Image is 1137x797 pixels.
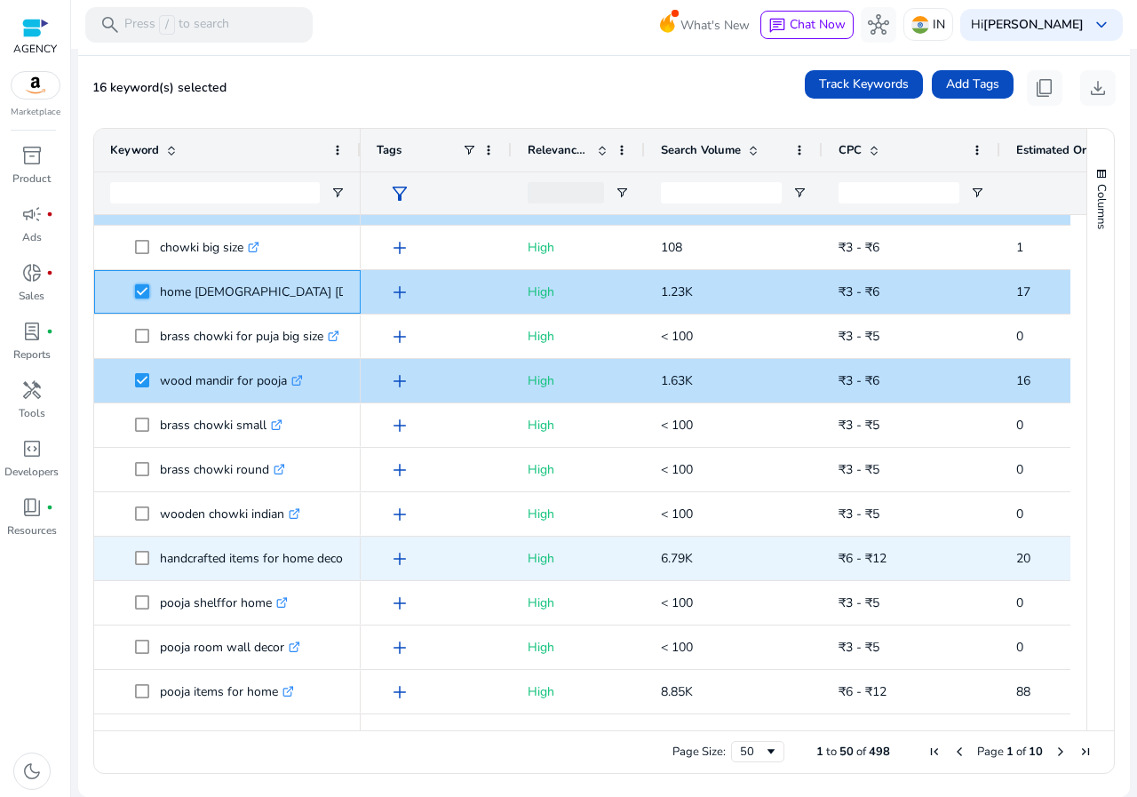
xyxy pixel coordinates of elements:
button: hub [861,7,896,43]
button: Track Keywords [805,70,923,99]
span: Keyword [110,142,159,158]
span: ₹3 - ₹5 [839,417,879,434]
p: brass chowki round [160,451,285,488]
button: Open Filter Menu [792,186,807,200]
button: Open Filter Menu [970,186,984,200]
span: < 100 [661,639,693,656]
button: content_copy [1027,70,1062,106]
span: dark_mode [21,761,43,782]
span: chat [768,17,786,35]
span: 88 [1016,683,1030,700]
p: High [528,496,629,532]
p: brass chowki for puja big size [160,318,339,355]
span: ₹3 - ₹5 [839,328,879,345]
p: Hi [971,19,1084,31]
span: 1 [816,744,823,760]
p: High [528,407,629,443]
span: ₹3 - ₹5 [839,506,879,522]
span: < 100 [661,594,693,611]
span: fiber_manual_record [46,269,53,276]
span: ₹3 - ₹5 [839,639,879,656]
span: 50 [839,744,854,760]
span: 1 [1016,239,1023,256]
span: Relevance Score [528,142,590,158]
b: [PERSON_NAME] [983,16,1084,33]
span: CPC [839,142,862,158]
p: Resources [7,522,57,538]
p: Tools [19,405,45,421]
span: Track Keywords [819,75,909,93]
span: search [99,14,121,36]
p: chowki big size [160,229,259,266]
span: 10 [1029,744,1043,760]
span: Columns [1093,184,1109,229]
span: add [389,371,410,392]
span: ₹3 - ₹6 [839,283,879,300]
span: 16 [1016,372,1030,389]
span: lab_profile [21,321,43,342]
p: Ads [22,229,42,245]
span: 1.63K [661,372,693,389]
span: add [389,282,410,303]
div: Page Size: [672,744,726,760]
div: Page Size [731,741,784,762]
span: add [389,415,410,436]
span: < 100 [661,328,693,345]
div: Last Page [1078,745,1093,759]
img: in.svg [911,16,929,34]
p: High [528,363,629,399]
span: book_4 [21,497,43,518]
span: What's New [680,10,750,41]
span: of [1016,744,1026,760]
span: add [389,459,410,481]
div: Previous Page [952,745,966,759]
button: Open Filter Menu [615,186,629,200]
span: fiber_manual_record [46,211,53,218]
p: wooden chowki indian [160,496,300,532]
span: ₹3 - ₹5 [839,594,879,611]
p: Product [12,171,51,187]
p: High [528,451,629,488]
p: Sales [19,288,44,304]
p: High [528,585,629,621]
p: pooja room wall decor [160,629,300,665]
span: < 100 [661,417,693,434]
span: ₹3 - ₹6 [839,372,879,389]
span: ₹6 - ₹12 [839,683,887,700]
span: Estimated Orders/Month [1016,142,1123,158]
span: to [826,744,837,760]
span: add [389,681,410,703]
span: 1.23K [661,283,693,300]
p: High [528,629,629,665]
p: Marketplace [11,106,60,119]
p: pooja shelffor home [160,585,288,621]
span: add [389,326,410,347]
span: Page [977,744,1004,760]
span: fiber_manual_record [46,328,53,335]
p: High [528,318,629,355]
span: 20 [1016,550,1030,567]
span: fiber_manual_record [46,504,53,511]
div: 50 [740,744,764,760]
span: 0 [1016,461,1023,478]
span: ₹3 - ₹5 [839,461,879,478]
span: Search Volume [661,142,741,158]
p: High [528,229,629,266]
span: add [389,237,410,259]
span: / [159,15,175,35]
p: AGENCY [13,41,57,57]
span: 0 [1016,639,1023,656]
span: 0 [1016,328,1023,345]
input: Keyword Filter Input [110,182,320,203]
span: add [389,637,410,658]
p: Developers [4,464,59,480]
span: campaign [21,203,43,225]
span: Chat Now [790,16,846,33]
span: of [856,744,866,760]
span: filter_alt [389,183,410,204]
span: download [1087,77,1109,99]
span: 8.85K [661,683,693,700]
button: Open Filter Menu [330,186,345,200]
span: 108 [661,239,682,256]
span: 498 [869,744,890,760]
